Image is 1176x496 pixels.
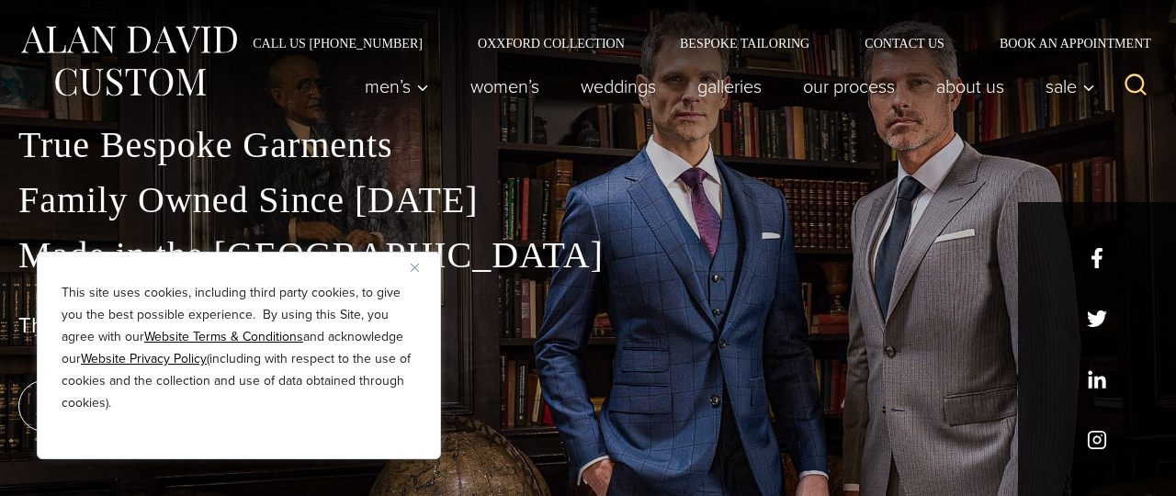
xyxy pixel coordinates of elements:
[1046,77,1095,96] span: Sale
[18,312,1158,339] h1: The Best Custom Suits NYC Has to Offer
[916,68,1025,105] a: About Us
[1114,64,1158,108] button: View Search Form
[144,327,303,346] a: Website Terms & Conditions
[972,37,1158,50] a: Book an Appointment
[560,68,677,105] a: weddings
[62,282,416,414] p: This site uses cookies, including third party cookies, to give you the best possible experience. ...
[677,68,783,105] a: Galleries
[450,68,560,105] a: Women’s
[450,37,652,50] a: Oxxford Collection
[225,37,1158,50] nav: Secondary Navigation
[783,68,916,105] a: Our Process
[18,20,239,102] img: Alan David Custom
[81,349,207,368] a: Website Privacy Policy
[411,264,419,272] img: Close
[365,77,429,96] span: Men’s
[411,256,433,278] button: Close
[18,118,1158,283] p: True Bespoke Garments Family Owned Since [DATE] Made in the [GEOGRAPHIC_DATA]
[652,37,837,50] a: Bespoke Tailoring
[345,68,1105,105] nav: Primary Navigation
[225,37,450,50] a: Call Us [PHONE_NUMBER]
[18,380,276,432] a: book an appointment
[837,37,972,50] a: Contact Us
